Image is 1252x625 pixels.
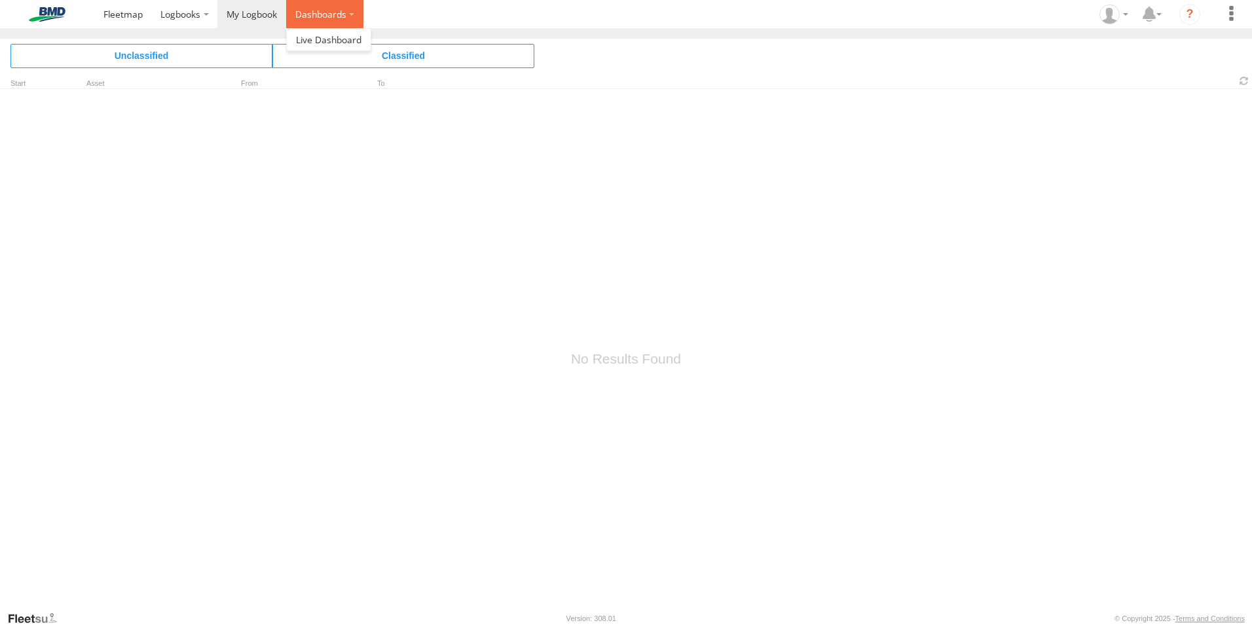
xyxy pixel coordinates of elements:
div: Mark Goulevitch [1095,5,1133,24]
div: Click to Sort [10,81,50,87]
img: bmd-logo.svg [13,7,81,22]
span: Click to view Unclassified Trips [10,44,272,67]
a: Terms and Conditions [1175,615,1245,622]
div: © Copyright 2025 - [1114,615,1245,622]
a: Visit our Website [7,612,67,625]
div: To [359,81,490,87]
div: Asset [86,81,217,87]
div: Version: 308.01 [566,615,616,622]
div: From [223,81,354,87]
i: ? [1179,4,1200,25]
span: Click to view Classified Trips [272,44,534,67]
span: Refresh [1236,75,1252,87]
